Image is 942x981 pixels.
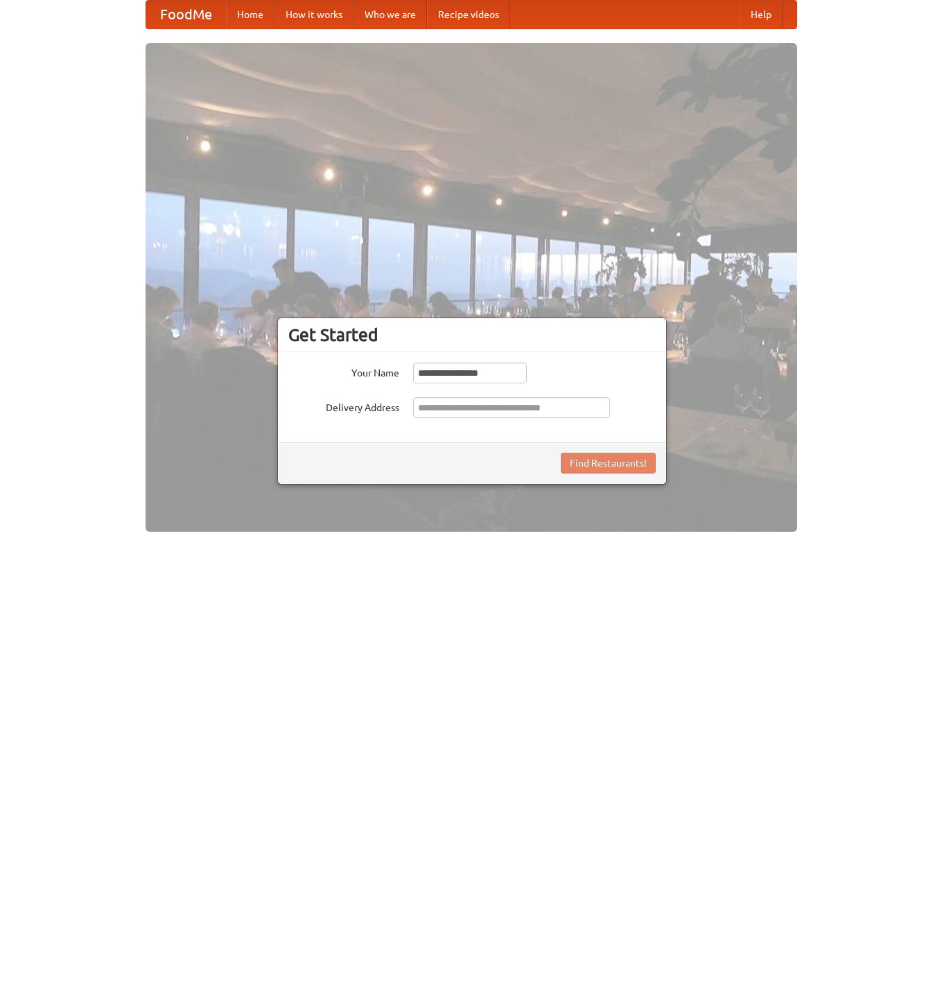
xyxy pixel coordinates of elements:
[226,1,274,28] a: Home
[288,397,399,415] label: Delivery Address
[146,1,226,28] a: FoodMe
[740,1,783,28] a: Help
[354,1,427,28] a: Who we are
[288,363,399,380] label: Your Name
[561,453,656,474] button: Find Restaurants!
[274,1,354,28] a: How it works
[288,324,656,345] h3: Get Started
[427,1,510,28] a: Recipe videos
